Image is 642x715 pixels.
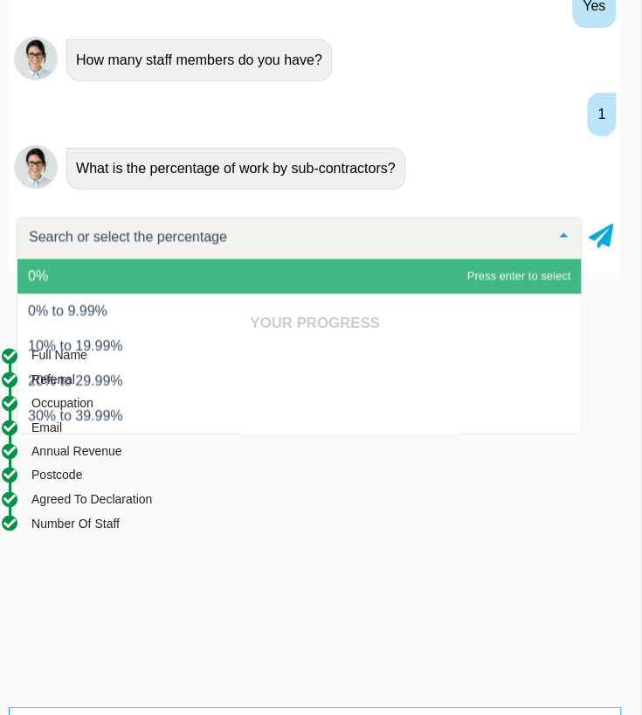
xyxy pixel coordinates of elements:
[31,345,87,364] div: Full Name
[66,148,405,190] div: What is the percentage of work by sub-contractors?
[31,393,93,413] div: Occupation
[587,93,616,136] div: 1
[31,441,122,461] div: Annual Revenue
[28,268,48,283] span: 0%
[31,465,82,484] div: Postcode
[31,370,75,389] div: Referral
[31,418,62,437] div: Email
[14,145,58,189] img: Chatbot | PLI
[31,513,120,532] div: Number of staff
[14,37,58,80] img: Chatbot | PLI
[31,489,152,509] div: Agreed to Declaration
[24,228,546,246] input: Search or select the percentage
[2,315,628,332] h4: Your Progress
[66,39,332,81] div: How many staff members do you have?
